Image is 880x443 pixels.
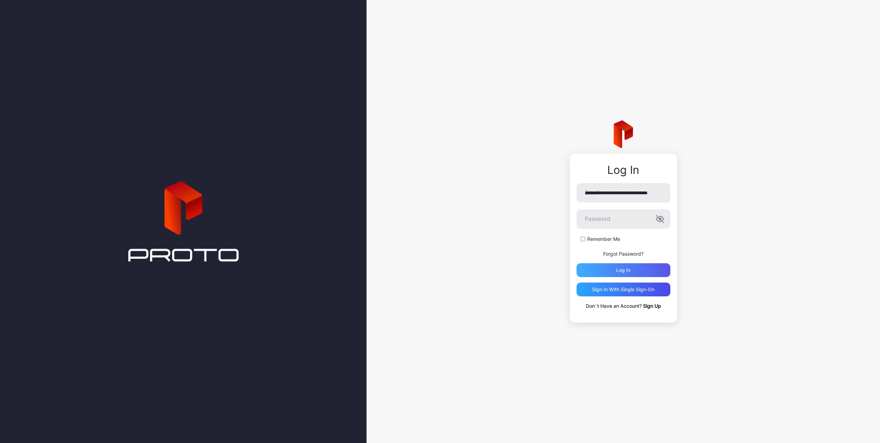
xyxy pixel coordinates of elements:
div: Sign in With Single Sign-On [592,287,654,292]
button: Password [656,215,664,223]
input: Email [577,183,670,203]
a: Forgot Password? [603,251,643,257]
div: Log in [616,267,630,273]
div: Log In [577,164,670,176]
button: Sign in With Single Sign-On [577,283,670,296]
button: Log in [577,263,670,277]
input: Password [577,209,670,229]
label: Remember Me [587,236,620,243]
p: Don`t Have an Account? [577,302,670,310]
a: Sign Up [643,303,661,309]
